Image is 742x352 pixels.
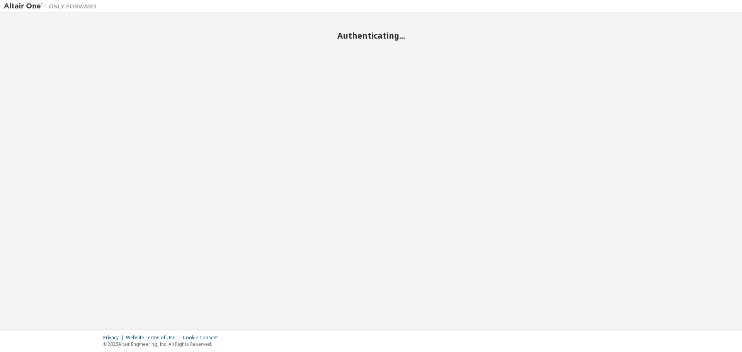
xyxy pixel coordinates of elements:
[126,335,183,341] div: Website Terms of Use
[103,341,223,347] p: © 2025 Altair Engineering, Inc. All Rights Reserved.
[4,2,100,10] img: Altair One
[4,31,738,41] h2: Authenticating...
[183,335,223,341] div: Cookie Consent
[103,335,126,341] div: Privacy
